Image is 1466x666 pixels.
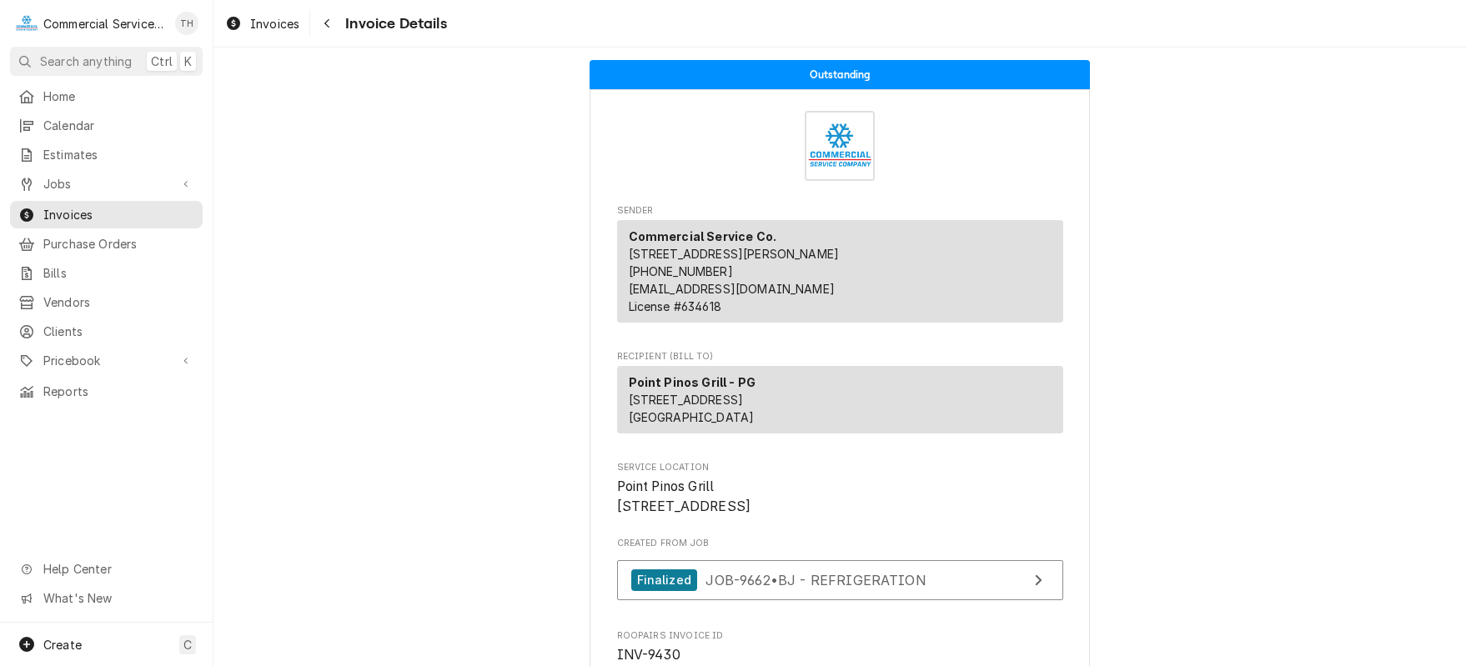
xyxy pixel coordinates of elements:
[10,555,203,583] a: Go to Help Center
[10,288,203,316] a: Vendors
[617,366,1063,440] div: Recipient (Bill To)
[218,10,306,38] a: Invoices
[314,10,340,37] button: Navigate back
[617,560,1063,601] a: View Job
[629,282,835,296] a: [EMAIL_ADDRESS][DOMAIN_NAME]
[629,247,840,261] span: [STREET_ADDRESS][PERSON_NAME]
[617,647,680,663] span: INV-9430
[617,477,1063,516] span: Service Location
[43,15,166,33] div: Commercial Service Co.
[617,478,751,514] span: Point Pinos Grill [STREET_ADDRESS]
[43,264,194,282] span: Bills
[10,584,203,612] a: Go to What's New
[43,352,169,369] span: Pricebook
[43,88,194,105] span: Home
[617,537,1063,550] span: Created From Job
[151,53,173,70] span: Ctrl
[629,229,777,243] strong: Commercial Service Co.
[10,318,203,345] a: Clients
[250,15,299,33] span: Invoices
[617,629,1063,643] span: Roopairs Invoice ID
[10,230,203,258] a: Purchase Orders
[43,383,194,400] span: Reports
[10,141,203,168] a: Estimates
[617,204,1063,330] div: Invoice Sender
[183,636,192,653] span: C
[617,350,1063,363] span: Recipient (Bill To)
[617,645,1063,665] span: Roopairs Invoice ID
[184,53,192,70] span: K
[43,293,194,311] span: Vendors
[175,12,198,35] div: TH
[15,12,38,35] div: Commercial Service Co.'s Avatar
[43,560,193,578] span: Help Center
[617,220,1063,329] div: Sender
[810,69,871,80] span: Outstanding
[617,366,1063,433] div: Recipient (Bill To)
[10,47,203,76] button: Search anythingCtrlK
[43,589,193,607] span: What's New
[617,220,1063,323] div: Sender
[631,569,697,592] div: Finalized
[617,537,1063,608] div: Created From Job
[43,175,169,193] span: Jobs
[43,206,194,223] span: Invoices
[340,13,446,35] span: Invoice Details
[10,170,203,198] a: Go to Jobs
[617,350,1063,441] div: Invoice Recipient
[10,112,203,139] a: Calendar
[590,60,1090,89] div: Status
[43,323,194,340] span: Clients
[10,201,203,228] a: Invoices
[10,259,203,287] a: Bills
[629,264,733,278] a: [PHONE_NUMBER]
[629,393,755,424] span: [STREET_ADDRESS] [GEOGRAPHIC_DATA]
[617,461,1063,474] span: Service Location
[10,378,203,405] a: Reports
[805,111,875,181] img: Logo
[43,146,194,163] span: Estimates
[43,638,82,652] span: Create
[617,204,1063,218] span: Sender
[15,12,38,35] div: C
[617,629,1063,665] div: Roopairs Invoice ID
[705,571,926,588] span: JOB-9662 • BJ - REFRIGERATION
[629,299,721,313] span: License # 634618
[10,347,203,374] a: Go to Pricebook
[43,117,194,134] span: Calendar
[629,375,756,389] strong: Point Pinos Grill - PG
[175,12,198,35] div: Tricia Hansen's Avatar
[43,235,194,253] span: Purchase Orders
[617,461,1063,517] div: Service Location
[10,83,203,110] a: Home
[40,53,132,70] span: Search anything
